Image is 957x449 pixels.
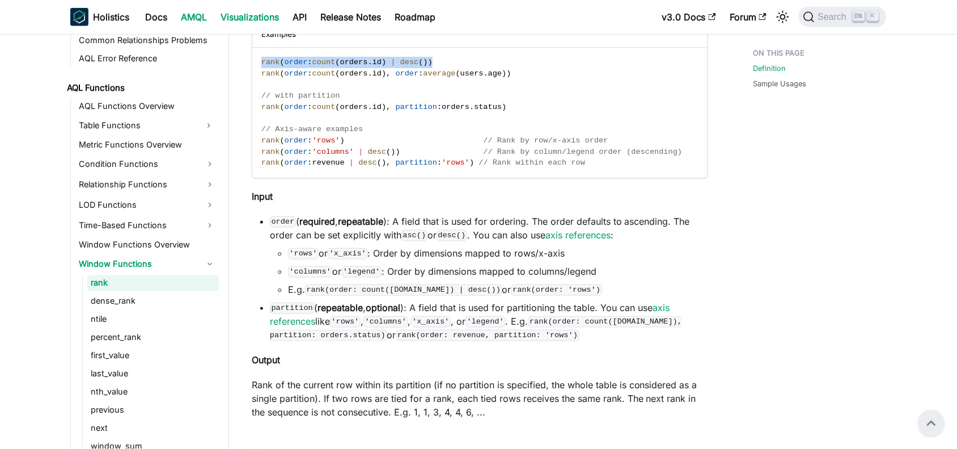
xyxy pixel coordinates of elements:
[391,58,396,66] span: |
[75,116,198,135] a: Table Functions
[75,51,219,66] a: AQL Error Reference
[419,69,424,78] span: :
[437,103,442,111] span: :
[280,148,285,156] span: (
[391,148,396,156] span: )
[75,216,219,234] a: Time-Based Functions
[396,69,419,78] span: order
[368,148,387,156] span: desc
[138,8,174,26] a: Docs
[382,69,386,78] span: )
[336,69,340,78] span: (
[815,12,854,22] span: Search
[87,384,219,400] a: nth_value
[484,69,488,78] span: .
[280,158,285,167] span: (
[312,69,336,78] span: count
[655,8,723,26] a: v3.0 Docs
[386,103,391,111] span: ,
[285,136,308,145] span: order
[382,103,386,111] span: )
[75,255,219,273] a: Window Functions
[308,69,312,78] span: :
[723,8,773,26] a: Forum
[424,69,456,78] span: average
[507,69,511,78] span: )
[396,148,400,156] span: )
[396,158,437,167] span: partition
[382,58,386,66] span: )
[396,103,437,111] span: partition
[386,69,391,78] span: ,
[252,191,273,202] strong: Input
[261,91,340,100] span: // with partition
[437,230,467,241] code: desc()
[75,32,219,48] a: Common Relationships Problems
[753,78,807,89] a: Sample Usages
[388,8,442,26] a: Roadmap
[288,246,708,260] li: or : Order by dimensions mapped to rows/x-axis
[460,69,484,78] span: users
[330,316,361,328] code: 'rows'
[252,378,708,419] p: Rank of the current row within its partition (if no partition is specified, the whole table is co...
[261,148,280,156] span: rank
[318,302,363,313] strong: repeatable
[87,312,219,328] a: ntile
[288,266,333,278] code: 'columns'
[358,158,377,167] span: desc
[87,348,219,364] a: first_value
[87,330,219,346] a: percent_rank
[198,116,219,135] button: Expand sidebar category 'Table Functions'
[372,103,382,111] span: id
[93,10,129,24] b: Holistics
[288,248,319,259] code: 'rows'
[75,237,219,253] a: Window Functions Overview
[87,402,219,418] a: previous
[340,58,368,66] span: orders
[377,158,382,167] span: (
[261,125,363,133] span: // Axis-aware examples
[70,8,88,26] img: Holistics
[428,58,433,66] span: )
[174,8,214,26] a: AMQL
[386,148,391,156] span: (
[270,216,296,228] code: order
[308,158,312,167] span: :
[502,103,506,111] span: )
[299,216,335,227] strong: required
[469,103,474,111] span: .
[280,136,285,145] span: (
[502,69,506,78] span: )
[312,136,340,145] span: 'rows'
[328,248,367,259] code: 'x_axis'
[285,158,308,167] span: order
[87,421,219,437] a: next
[363,316,408,328] code: 'columns'
[372,58,382,66] span: id
[70,8,129,26] a: HolisticsHolistics
[312,103,336,111] span: count
[867,11,879,22] kbd: K
[252,22,708,47] div: Examples
[372,69,382,78] span: id
[308,103,312,111] span: :
[753,63,786,74] a: Definition
[368,103,372,111] span: .
[484,148,683,156] span: // Rank by column/legend order (descending)
[401,230,427,241] code: asc()
[252,354,280,366] strong: Output
[87,293,219,309] a: dense_rank
[349,158,354,167] span: |
[437,158,442,167] span: :
[484,136,608,145] span: // Rank by row/x-axis order
[312,148,354,156] span: 'columns'
[75,175,219,194] a: Relationship Functions
[366,302,401,313] strong: optional
[336,58,340,66] span: (
[280,103,285,111] span: (
[338,216,383,227] strong: repeatable
[479,158,586,167] span: // Rank within each row
[411,316,451,328] code: 'x_axis'
[382,158,386,167] span: )
[400,58,419,66] span: desc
